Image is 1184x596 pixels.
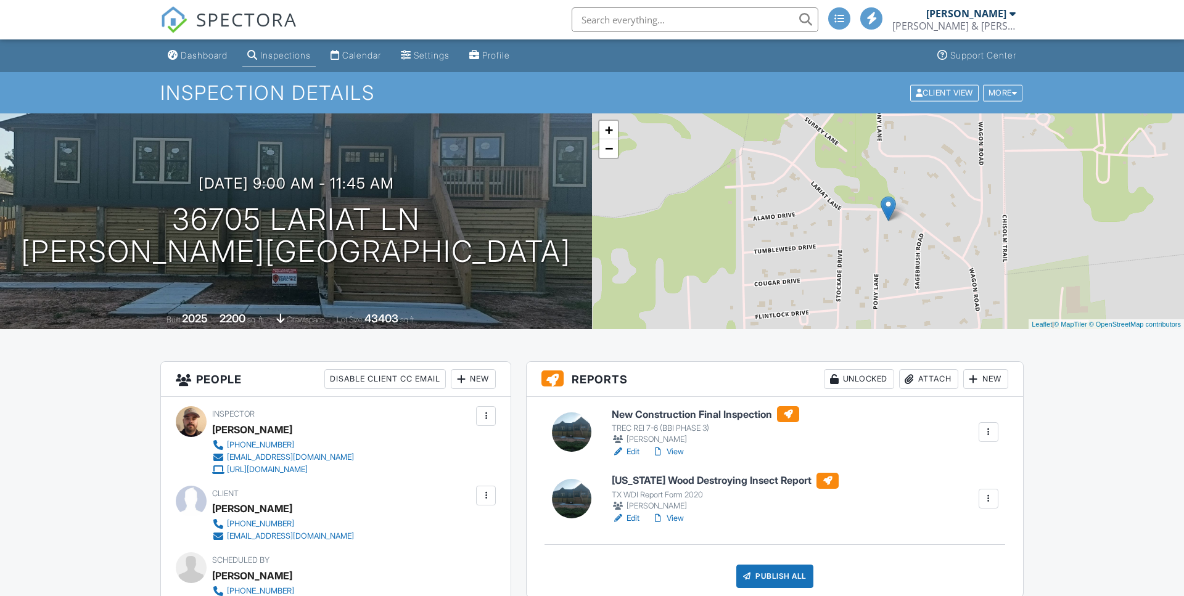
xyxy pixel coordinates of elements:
div: TREC REI 7-6 (BBI PHASE 3) [612,423,799,433]
a: New Construction Final Inspection TREC REI 7-6 (BBI PHASE 3) [PERSON_NAME] [612,406,799,446]
span: sq.ft. [400,315,416,324]
div: [PERSON_NAME] [212,420,292,439]
h3: Reports [527,362,1023,397]
div: More [983,84,1023,101]
div: TX WDI Report Form 2020 [612,490,839,500]
span: Inspector [212,409,255,418]
a: [EMAIL_ADDRESS][DOMAIN_NAME] [212,530,354,542]
div: 2025 [182,312,208,325]
a: View [652,512,684,525]
a: Calendar [326,44,386,67]
h6: [US_STATE] Wood Destroying Insect Report [612,473,839,489]
a: [PHONE_NUMBER] [212,439,354,451]
div: [PHONE_NUMBER] [227,586,294,596]
div: [PERSON_NAME] [212,566,292,585]
div: Inspections [260,50,311,60]
div: [PERSON_NAME] [612,500,839,512]
a: Profile [464,44,515,67]
input: Search everything... [572,7,818,32]
div: Profile [482,50,510,60]
a: Client View [909,88,982,97]
span: Built [166,315,180,324]
a: Support Center [932,44,1021,67]
span: Scheduled By [212,555,269,565]
div: 2200 [220,312,245,325]
a: Inspections [242,44,316,67]
div: Settings [414,50,450,60]
div: | [1029,319,1184,330]
img: The Best Home Inspection Software - Spectora [160,6,187,33]
h3: People [161,362,511,397]
a: View [652,446,684,458]
a: Edit [612,512,639,525]
a: SPECTORA [160,17,297,43]
div: Bryan & Bryan Inspections [892,20,1016,32]
div: New [451,369,496,389]
a: © MapTiler [1054,320,1087,328]
a: Settings [396,44,454,67]
a: Zoom out [599,139,618,158]
a: © OpenStreetMap contributors [1089,320,1181,328]
div: Publish All [736,565,813,588]
div: [PHONE_NUMBER] [227,440,294,450]
div: [PERSON_NAME] [212,499,292,518]
div: Attach [899,369,958,389]
div: [PERSON_NAME] [612,433,799,446]
h1: 36705 Lariat Ln [PERSON_NAME][GEOGRAPHIC_DATA] [21,203,571,269]
div: [URL][DOMAIN_NAME] [227,465,308,475]
span: SPECTORA [196,6,297,32]
h1: Inspection Details [160,82,1024,104]
span: Client [212,489,239,498]
div: New [963,369,1008,389]
div: [PHONE_NUMBER] [227,519,294,529]
a: [US_STATE] Wood Destroying Insect Report TX WDI Report Form 2020 [PERSON_NAME] [612,473,839,512]
a: Edit [612,446,639,458]
div: [EMAIL_ADDRESS][DOMAIN_NAME] [227,531,354,541]
a: Leaflet [1032,320,1052,328]
div: Client View [910,84,979,101]
div: Disable Client CC Email [324,369,446,389]
a: [URL][DOMAIN_NAME] [212,463,354,476]
div: Unlocked [824,369,894,389]
h6: New Construction Final Inspection [612,406,799,422]
div: [EMAIL_ADDRESS][DOMAIN_NAME] [227,452,354,462]
h3: [DATE] 9:00 am - 11:45 am [199,175,394,192]
a: [PHONE_NUMBER] [212,518,354,530]
a: Zoom in [599,121,618,139]
div: Dashboard [181,50,228,60]
span: Lot Size [337,315,363,324]
a: [EMAIL_ADDRESS][DOMAIN_NAME] [212,451,354,463]
a: Dashboard [163,44,232,67]
span: sq. ft. [247,315,265,324]
span: crawlspace [287,315,325,324]
div: [PERSON_NAME] [926,7,1006,20]
div: 43403 [364,312,398,325]
div: Support Center [950,50,1016,60]
div: Calendar [342,50,381,60]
